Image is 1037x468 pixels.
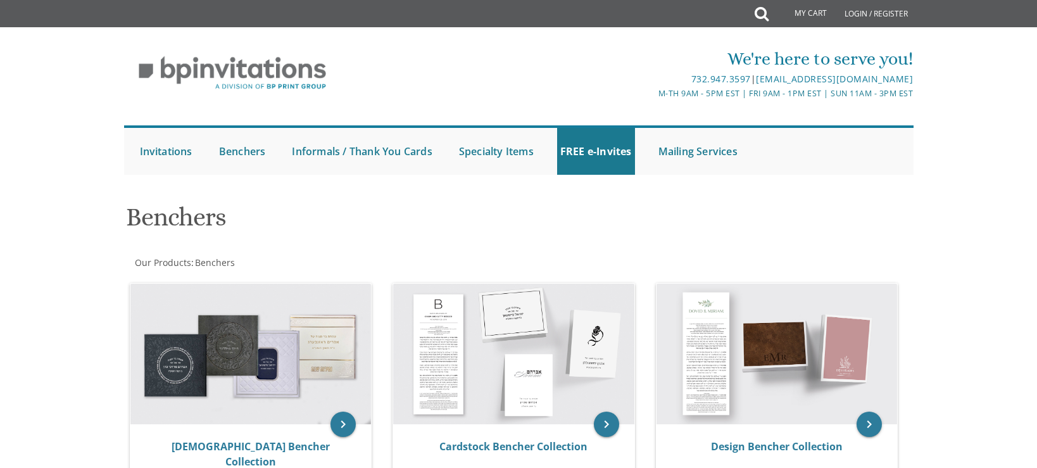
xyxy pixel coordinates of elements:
a: keyboard_arrow_right [330,412,356,437]
a: Benchers [216,128,269,175]
a: Specialty Items [456,128,537,175]
div: We're here to serve you! [387,46,913,72]
a: Cardstock Bencher Collection [439,440,588,453]
h1: Benchers [126,203,643,241]
a: [EMAIL_ADDRESS][DOMAIN_NAME] [756,73,913,85]
a: keyboard_arrow_right [857,412,882,437]
img: Design Bencher Collection [657,284,898,424]
a: My Cart [767,1,836,27]
a: Our Products [134,256,191,269]
a: Informals / Thank You Cards [289,128,435,175]
img: Judaica Bencher Collection [130,284,372,424]
a: FREE e-Invites [557,128,635,175]
a: Mailing Services [655,128,741,175]
div: : [124,256,519,269]
img: BP Invitation Loft [124,47,341,99]
a: Invitations [137,128,196,175]
div: | [387,72,913,87]
img: Cardstock Bencher Collection [393,284,634,424]
a: keyboard_arrow_right [594,412,619,437]
span: Benchers [195,256,235,269]
a: 732.947.3597 [691,73,751,85]
a: Benchers [194,256,235,269]
a: Design Bencher Collection [711,440,843,453]
div: M-Th 9am - 5pm EST | Fri 9am - 1pm EST | Sun 11am - 3pm EST [387,87,913,100]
